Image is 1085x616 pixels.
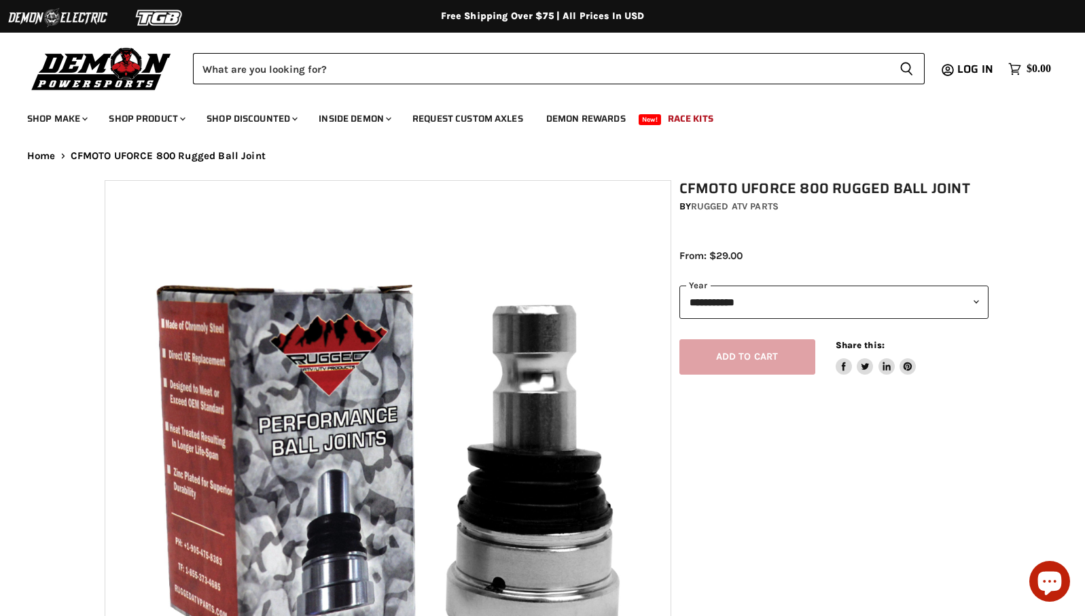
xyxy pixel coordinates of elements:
[109,5,211,31] img: TGB Logo 2
[1027,63,1051,75] span: $0.00
[679,199,989,214] div: by
[17,99,1048,133] ul: Main menu
[193,53,925,84] form: Product
[27,44,176,92] img: Demon Powersports
[308,105,399,133] a: Inside Demon
[889,53,925,84] button: Search
[957,61,993,78] span: Log in
[402,105,533,133] a: Request Custom Axles
[99,105,194,133] a: Shop Product
[7,5,109,31] img: Demon Electric Logo 2
[679,286,989,319] select: year
[658,105,724,133] a: Race Kits
[679,250,743,262] span: From: $29.00
[836,339,917,375] aside: Share this:
[1001,59,1058,79] a: $0.00
[1025,561,1074,605] inbox-online-store-chat: Shopify online store chat
[836,340,885,350] span: Share this:
[679,180,989,197] h1: CFMOTO UFORCE 800 Rugged Ball Joint
[951,63,1001,75] a: Log in
[71,150,266,162] span: CFMOTO UFORCE 800 Rugged Ball Joint
[27,150,56,162] a: Home
[193,53,889,84] input: Search
[691,201,779,212] a: Rugged ATV Parts
[17,105,96,133] a: Shop Make
[196,105,306,133] a: Shop Discounted
[639,114,662,125] span: New!
[536,105,636,133] a: Demon Rewards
